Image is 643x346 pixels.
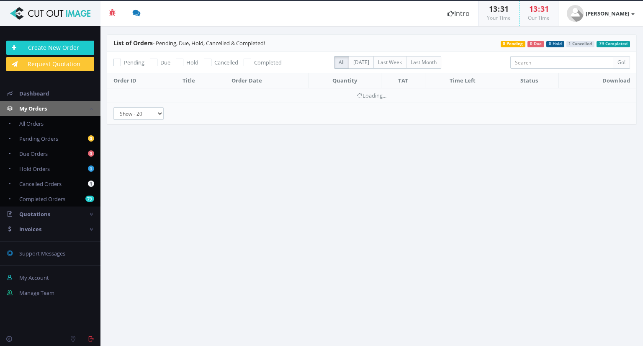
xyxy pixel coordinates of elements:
[88,165,94,172] b: 0
[6,7,94,20] img: Cut Out Image
[19,120,44,127] span: All Orders
[214,59,238,66] span: Cancelled
[487,14,511,21] small: Your Time
[529,4,538,14] span: 13
[186,59,198,66] span: Hold
[19,165,50,173] span: Hold Orders
[85,196,94,202] b: 79
[501,41,526,47] span: 0 Pending
[19,90,49,97] span: Dashboard
[332,77,357,84] span: Quantity
[88,135,94,142] b: 0
[500,73,558,88] th: Status
[566,41,595,47] span: 1 Cancelled
[113,39,265,47] span: - Pending, Due, Hold, Cancelled & Completed!
[107,73,176,88] th: Order ID
[19,180,62,188] span: Cancelled Orders
[540,4,549,14] span: 31
[613,56,630,69] input: Go!
[254,59,282,66] span: Completed
[19,289,54,297] span: Manage Team
[88,181,94,187] b: 1
[497,4,500,14] span: :
[510,56,613,69] input: Search
[489,4,497,14] span: 13
[113,39,153,47] span: List of Orders
[538,4,540,14] span: :
[88,150,94,157] b: 0
[160,59,170,66] span: Due
[567,5,584,22] img: user_default.jpg
[124,59,144,66] span: Pending
[546,41,564,47] span: 0 Hold
[6,57,94,71] a: Request Quotation
[107,88,636,103] td: Loading...
[19,195,65,203] span: Completed Orders
[19,150,48,158] span: Due Orders
[597,41,630,47] span: 79 Completed
[349,56,374,69] label: [DATE]
[439,1,478,26] a: Intro
[19,250,65,257] span: Support Messages
[373,56,406,69] label: Last Week
[527,41,544,47] span: 0 Due
[381,73,425,88] th: TAT
[334,56,349,69] label: All
[176,73,225,88] th: Title
[19,274,49,281] span: My Account
[19,135,58,142] span: Pending Orders
[6,41,94,55] a: Create New Order
[425,73,500,88] th: Time Left
[19,210,50,218] span: Quotations
[586,10,629,17] strong: [PERSON_NAME]
[406,56,441,69] label: Last Month
[558,1,643,26] a: [PERSON_NAME]
[559,73,636,88] th: Download
[225,73,309,88] th: Order Date
[528,14,550,21] small: Our Time
[19,105,47,112] span: My Orders
[500,4,509,14] span: 31
[19,225,41,233] span: Invoices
